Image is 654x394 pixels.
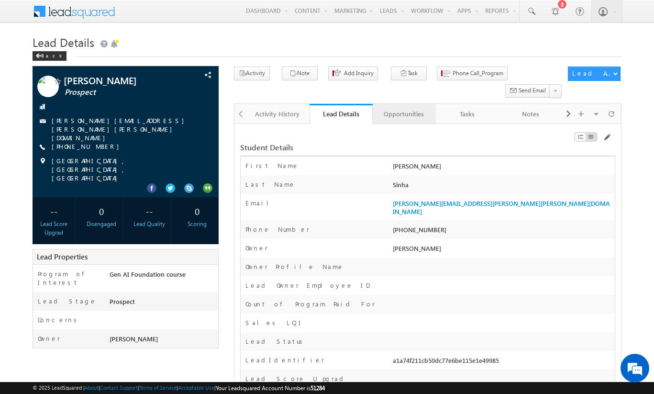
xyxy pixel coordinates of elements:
button: Add Inquiry [328,67,378,80]
img: d_60004797649_company_0_60004797649 [16,50,40,63]
a: [PERSON_NAME][EMAIL_ADDRESS][PERSON_NAME][PERSON_NAME][DOMAIN_NAME] [52,116,189,142]
div: -- [35,202,73,220]
div: Prospect [107,297,218,310]
div: Lead Quality [131,220,168,228]
a: Terms of Service [139,384,177,391]
div: Chat with us now [50,50,161,63]
label: Lead Owner Employee ID [245,281,370,290]
label: Last Name [245,180,296,189]
a: Opportunities [373,104,436,124]
div: Lead Actions [572,69,613,78]
label: Lead Status [245,337,306,346]
div: Minimize live chat window [157,5,180,28]
div: Notes [507,108,554,120]
div: a1a74f211cb50dc77e6be115e1e49985 [390,356,615,369]
button: Note [282,67,318,80]
button: Task [391,67,427,80]
div: Lead Details [317,109,366,118]
div: Disengaged [83,220,121,228]
span: 51284 [310,384,325,392]
div: Scoring [178,220,216,228]
button: Activity [234,67,270,80]
span: © 2025 LeadSquared | | | | | [33,383,325,393]
a: Acceptable Use [178,384,214,391]
label: Program of Interest [38,270,100,287]
a: Lead Details [310,104,373,124]
div: Back [33,51,67,61]
label: Phone Number [245,225,310,234]
label: Owner [38,334,60,343]
div: [PHONE_NUMBER] [390,225,615,238]
span: Phone Call_Program [453,69,503,78]
span: [PERSON_NAME] [393,244,441,252]
span: Add Inquiry [344,69,374,78]
div: -- [131,202,168,220]
a: Activity History [246,104,309,124]
img: Profile photo [37,76,59,101]
label: Lead Stage [38,297,97,305]
label: First Name [245,161,299,170]
span: Prospect [65,88,179,97]
div: 0 [178,202,216,220]
a: Contact Support [100,384,138,391]
div: Student Details [240,143,487,152]
a: Tasks [436,104,499,124]
span: Lead Properties [37,252,88,261]
div: Sinha [390,180,615,193]
label: LeadIdentifier [245,356,324,364]
div: Tasks [443,108,490,120]
span: Send Email [519,86,546,95]
a: Back [33,51,71,59]
span: [PHONE_NUMBER] [52,142,124,152]
em: Start Chat [130,295,174,308]
label: Owner Profile Name [245,262,344,271]
label: Concerns [38,315,80,324]
span: [GEOGRAPHIC_DATA], [GEOGRAPHIC_DATA], [GEOGRAPHIC_DATA] [52,157,202,182]
button: Phone Call_Program [437,67,508,80]
span: Lead Details [33,34,94,50]
label: Sales LQI [245,318,304,327]
label: Count of Program Paid For [245,300,375,308]
span: [PERSON_NAME] [64,76,178,85]
a: About [85,384,99,391]
button: Lead Actions [568,67,621,81]
div: Activity History [254,108,300,120]
span: Your Leadsquared Account Number is [216,384,325,392]
div: 0 [83,202,121,220]
div: Gen AI Foundation course [107,270,218,283]
a: [PERSON_NAME][EMAIL_ADDRESS][PERSON_NAME][PERSON_NAME][DOMAIN_NAME] [393,199,610,215]
div: [PERSON_NAME] [390,161,615,175]
label: Lead Score Upgrad [245,374,347,383]
label: Owner [245,244,268,252]
span: [PERSON_NAME] [110,335,158,343]
textarea: Type your message and hit 'Enter' [12,89,175,287]
button: Send Email [505,84,550,98]
a: Notes [499,104,563,124]
label: Email [245,199,276,207]
div: Lead Score Upgrad [35,220,73,237]
div: Opportunities [380,108,427,120]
